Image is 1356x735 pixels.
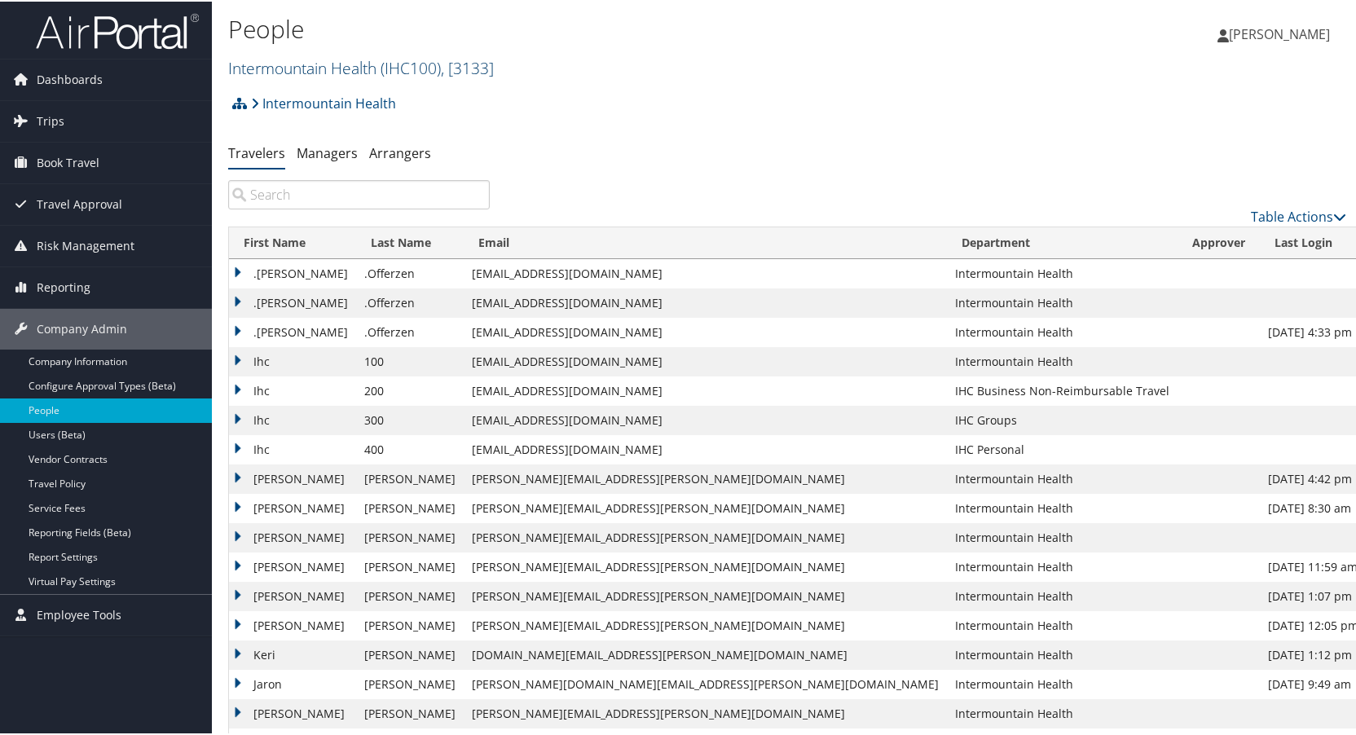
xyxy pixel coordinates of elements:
td: 300 [356,404,464,434]
span: ( IHC100 ) [381,55,441,77]
td: Intermountain Health [947,698,1178,727]
span: Trips [37,99,64,140]
td: Intermountain Health [947,610,1178,639]
td: Ihc [229,434,356,463]
td: IHC Groups [947,404,1178,434]
td: [PERSON_NAME] [229,580,356,610]
td: IHC Personal [947,434,1178,463]
td: .[PERSON_NAME] [229,287,356,316]
td: .Offerzen [356,257,464,287]
td: [EMAIL_ADDRESS][DOMAIN_NAME] [464,434,947,463]
td: [EMAIL_ADDRESS][DOMAIN_NAME] [464,404,947,434]
a: Table Actions [1251,206,1346,224]
td: Intermountain Health [947,522,1178,551]
td: [PERSON_NAME] [229,551,356,580]
td: [PERSON_NAME][DOMAIN_NAME][EMAIL_ADDRESS][PERSON_NAME][DOMAIN_NAME] [464,668,947,698]
th: First Name: activate to sort column ascending [229,226,356,257]
td: [PERSON_NAME] [356,522,464,551]
td: Intermountain Health [947,345,1178,375]
a: [PERSON_NAME] [1217,8,1346,57]
span: Book Travel [37,141,99,182]
td: [PERSON_NAME] [229,698,356,727]
td: .Offerzen [356,316,464,345]
td: Keri [229,639,356,668]
td: Intermountain Health [947,580,1178,610]
td: [PERSON_NAME][EMAIL_ADDRESS][PERSON_NAME][DOMAIN_NAME] [464,492,947,522]
td: [PERSON_NAME] [356,492,464,522]
h1: People [228,11,974,45]
span: , [ 3133 ] [441,55,494,77]
td: Intermountain Health [947,316,1178,345]
a: Travelers [228,143,285,161]
td: [PERSON_NAME] [356,610,464,639]
a: Managers [297,143,358,161]
th: Approver [1178,226,1260,257]
td: .[PERSON_NAME] [229,257,356,287]
td: [PERSON_NAME] [356,639,464,668]
td: [PERSON_NAME] [229,522,356,551]
td: [PERSON_NAME][EMAIL_ADDRESS][PERSON_NAME][DOMAIN_NAME] [464,610,947,639]
td: Intermountain Health [947,639,1178,668]
td: Intermountain Health [947,668,1178,698]
td: [PERSON_NAME] [356,580,464,610]
a: Intermountain Health [251,86,396,118]
td: [PERSON_NAME] [229,463,356,492]
td: Intermountain Health [947,492,1178,522]
td: Ihc [229,375,356,404]
td: 400 [356,434,464,463]
input: Search [228,178,490,208]
td: [PERSON_NAME] [356,668,464,698]
span: Dashboards [37,58,103,99]
span: Travel Approval [37,183,122,223]
td: .[PERSON_NAME] [229,316,356,345]
td: [DOMAIN_NAME][EMAIL_ADDRESS][PERSON_NAME][DOMAIN_NAME] [464,639,947,668]
td: Ihc [229,345,356,375]
td: [EMAIL_ADDRESS][DOMAIN_NAME] [464,287,947,316]
td: Jaron [229,668,356,698]
td: [PERSON_NAME][EMAIL_ADDRESS][PERSON_NAME][DOMAIN_NAME] [464,698,947,727]
td: [PERSON_NAME] [356,463,464,492]
td: [PERSON_NAME] [356,551,464,580]
a: Intermountain Health [228,55,494,77]
td: [EMAIL_ADDRESS][DOMAIN_NAME] [464,316,947,345]
td: Intermountain Health [947,287,1178,316]
span: Risk Management [37,224,134,265]
td: [EMAIL_ADDRESS][DOMAIN_NAME] [464,345,947,375]
td: [PERSON_NAME] [229,492,356,522]
td: .Offerzen [356,287,464,316]
td: Intermountain Health [947,551,1178,580]
span: Company Admin [37,307,127,348]
td: IHC Business Non-Reimbursable Travel [947,375,1178,404]
td: [EMAIL_ADDRESS][DOMAIN_NAME] [464,375,947,404]
td: 200 [356,375,464,404]
td: [PERSON_NAME] [356,698,464,727]
td: Intermountain Health [947,257,1178,287]
span: [PERSON_NAME] [1229,24,1330,42]
span: Employee Tools [37,593,121,634]
th: Last Name: activate to sort column descending [356,226,464,257]
td: [EMAIL_ADDRESS][DOMAIN_NAME] [464,257,947,287]
th: Email: activate to sort column ascending [464,226,947,257]
td: [PERSON_NAME][EMAIL_ADDRESS][PERSON_NAME][DOMAIN_NAME] [464,551,947,580]
a: Arrangers [369,143,431,161]
td: [PERSON_NAME][EMAIL_ADDRESS][PERSON_NAME][DOMAIN_NAME] [464,522,947,551]
td: [PERSON_NAME][EMAIL_ADDRESS][PERSON_NAME][DOMAIN_NAME] [464,463,947,492]
img: airportal-logo.png [36,11,199,49]
td: Intermountain Health [947,463,1178,492]
td: [PERSON_NAME] [229,610,356,639]
span: Reporting [37,266,90,306]
td: [PERSON_NAME][EMAIL_ADDRESS][PERSON_NAME][DOMAIN_NAME] [464,580,947,610]
th: Department: activate to sort column ascending [947,226,1178,257]
td: 100 [356,345,464,375]
td: Ihc [229,404,356,434]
